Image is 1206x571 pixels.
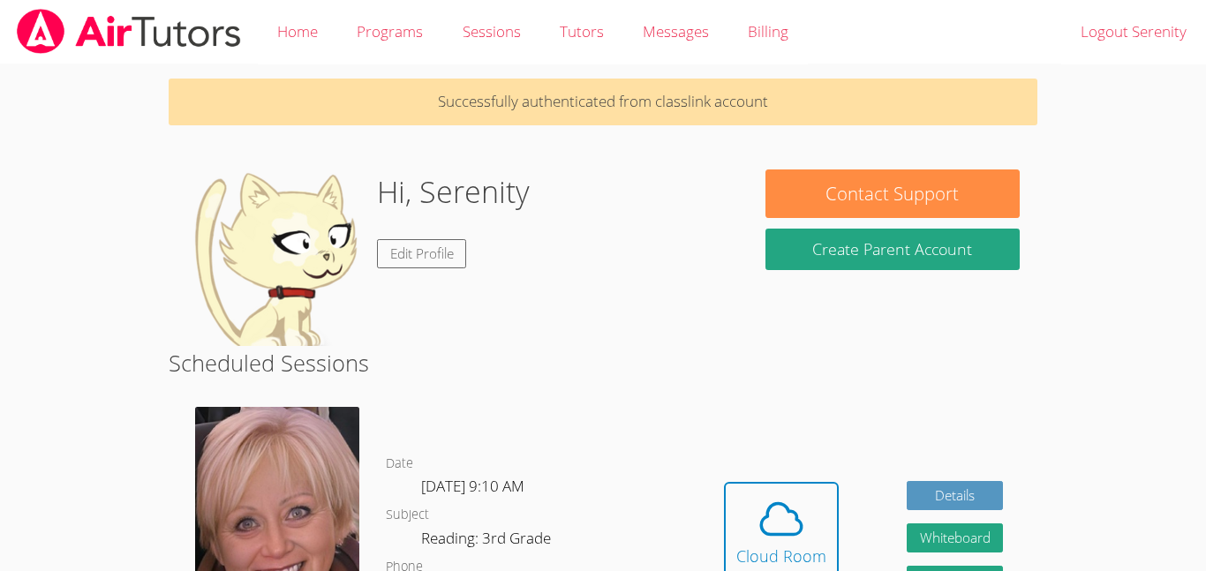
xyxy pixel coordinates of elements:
[907,481,1004,510] a: Details
[377,239,467,268] a: Edit Profile
[907,523,1004,552] button: Whiteboard
[765,169,1020,218] button: Contact Support
[736,544,826,568] div: Cloud Room
[421,476,524,496] span: [DATE] 9:10 AM
[15,9,243,54] img: airtutors_banner-c4298cdbf04f3fff15de1276eac7730deb9818008684d7c2e4769d2f7ddbe033.png
[186,169,363,346] img: default.png
[765,229,1020,270] button: Create Parent Account
[377,169,530,214] h1: Hi, Serenity
[169,79,1037,125] p: Successfully authenticated from classlink account
[169,346,1037,379] h2: Scheduled Sessions
[386,453,413,475] dt: Date
[386,504,429,526] dt: Subject
[643,21,709,41] span: Messages
[421,526,554,556] dd: Reading: 3rd Grade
